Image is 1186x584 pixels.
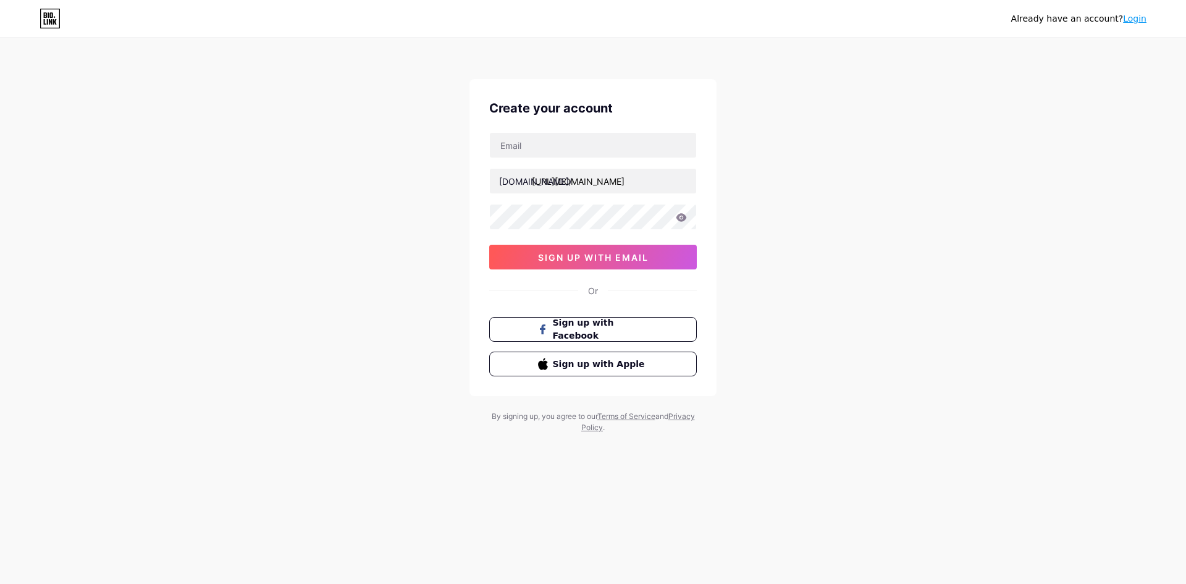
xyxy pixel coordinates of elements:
a: Login [1123,14,1146,23]
span: Sign up with Facebook [553,316,649,342]
input: username [490,169,696,193]
div: By signing up, you agree to our and . [488,411,698,433]
div: [DOMAIN_NAME]/ [499,175,572,188]
div: Create your account [489,99,697,117]
span: sign up with email [538,252,649,263]
button: sign up with email [489,245,697,269]
span: Sign up with Apple [553,358,649,371]
a: Terms of Service [597,412,655,421]
button: Sign up with Apple [489,352,697,376]
div: Already have an account? [1011,12,1146,25]
div: Or [588,284,598,297]
button: Sign up with Facebook [489,317,697,342]
input: Email [490,133,696,158]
